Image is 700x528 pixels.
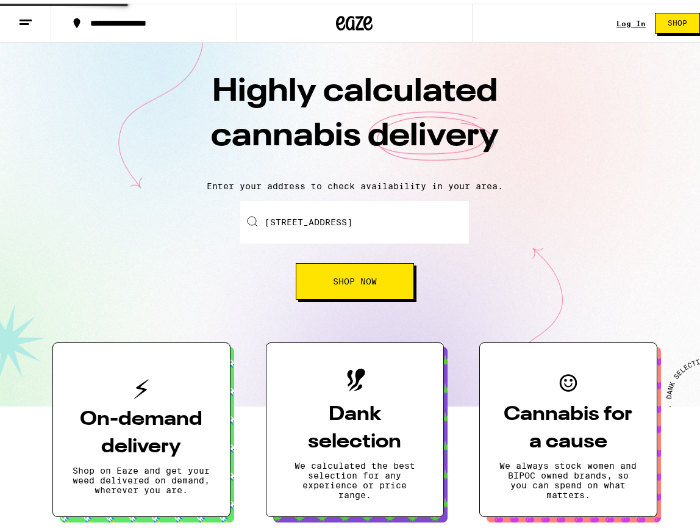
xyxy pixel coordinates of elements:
[479,339,657,513] button: Cannabis for a causeWe always stock women and BIPOC owned brands, so you can spend on what matters.
[655,9,700,30] button: Shop
[286,457,424,496] p: We calculated the best selection for any experience or price range.
[240,197,469,240] input: Enter your delivery address
[141,67,568,168] h1: Highly calculated cannabis delivery
[73,462,210,491] p: Shop on Eaze and get your weed delivered on demand, wherever you are.
[286,397,424,452] h3: Dank selection
[499,397,637,452] h3: Cannabis for a cause
[12,178,697,187] p: Enter your address to check availability in your area.
[616,16,646,24] a: Log In
[7,9,88,18] span: Hi. Need any help?
[499,457,637,496] p: We always stock women and BIPOC owned brands, so you can spend on what matters.
[668,16,687,23] span: Shop
[73,402,210,457] h3: On-demand delivery
[333,273,377,282] span: Shop Now
[52,339,230,513] button: On-demand deliveryShop on Eaze and get your weed delivered on demand, wherever you are.
[296,259,414,296] button: Shop Now
[266,339,444,513] button: Dank selectionWe calculated the best selection for any experience or price range.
